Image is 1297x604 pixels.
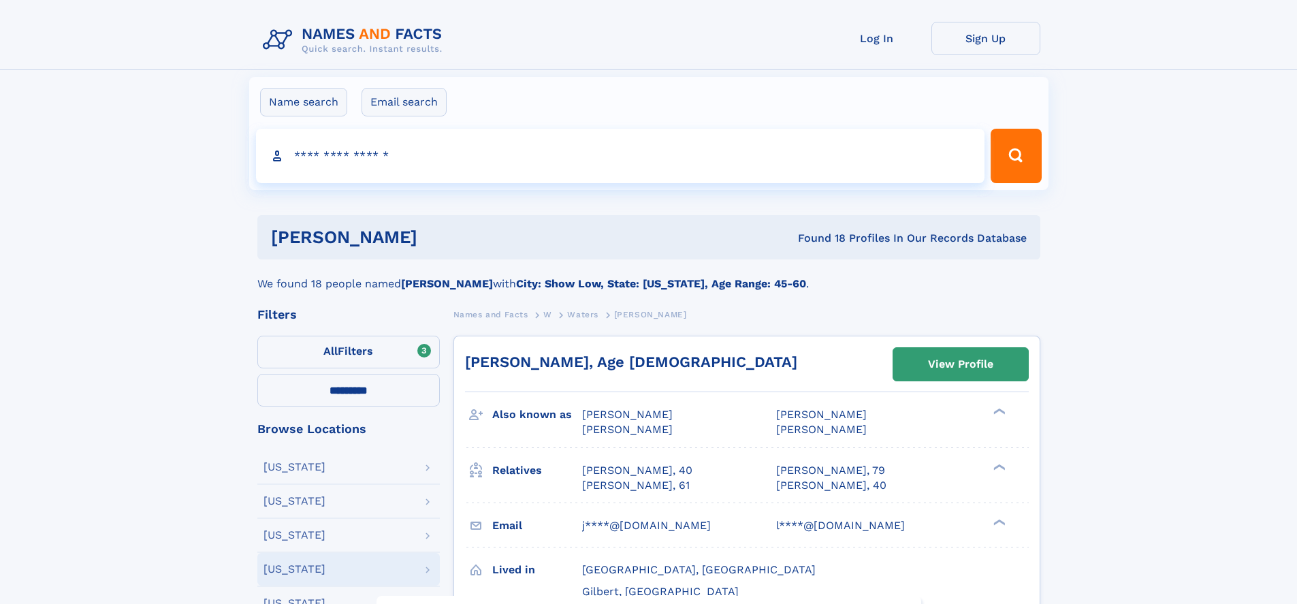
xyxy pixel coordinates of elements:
[492,558,582,582] h3: Lived in
[256,129,985,183] input: search input
[257,308,440,321] div: Filters
[567,310,598,319] span: Waters
[492,514,582,537] h3: Email
[516,277,806,290] b: City: Show Low, State: [US_STATE], Age Range: 45-60
[822,22,931,55] a: Log In
[582,585,739,598] span: Gilbert, [GEOGRAPHIC_DATA]
[465,353,797,370] a: [PERSON_NAME], Age [DEMOGRAPHIC_DATA]
[991,129,1041,183] button: Search Button
[362,88,447,116] label: Email search
[607,231,1027,246] div: Found 18 Profiles In Our Records Database
[928,349,993,380] div: View Profile
[990,462,1006,471] div: ❯
[257,22,453,59] img: Logo Names and Facts
[543,306,552,323] a: W
[582,463,692,478] a: [PERSON_NAME], 40
[582,563,816,576] span: [GEOGRAPHIC_DATA], [GEOGRAPHIC_DATA]
[257,423,440,435] div: Browse Locations
[614,310,687,319] span: [PERSON_NAME]
[931,22,1040,55] a: Sign Up
[776,478,886,493] a: [PERSON_NAME], 40
[776,423,867,436] span: [PERSON_NAME]
[990,407,1006,416] div: ❯
[543,310,552,319] span: W
[567,306,598,323] a: Waters
[260,88,347,116] label: Name search
[263,496,325,507] div: [US_STATE]
[893,348,1028,381] a: View Profile
[492,403,582,426] h3: Also known as
[271,229,608,246] h1: [PERSON_NAME]
[263,564,325,575] div: [US_STATE]
[776,463,885,478] a: [PERSON_NAME], 79
[582,478,690,493] a: [PERSON_NAME], 61
[401,277,493,290] b: [PERSON_NAME]
[990,518,1006,526] div: ❯
[582,408,673,421] span: [PERSON_NAME]
[453,306,528,323] a: Names and Facts
[582,423,673,436] span: [PERSON_NAME]
[263,530,325,541] div: [US_STATE]
[323,345,338,357] span: All
[776,408,867,421] span: [PERSON_NAME]
[257,336,440,368] label: Filters
[492,459,582,482] h3: Relatives
[257,259,1040,292] div: We found 18 people named with .
[263,462,325,473] div: [US_STATE]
